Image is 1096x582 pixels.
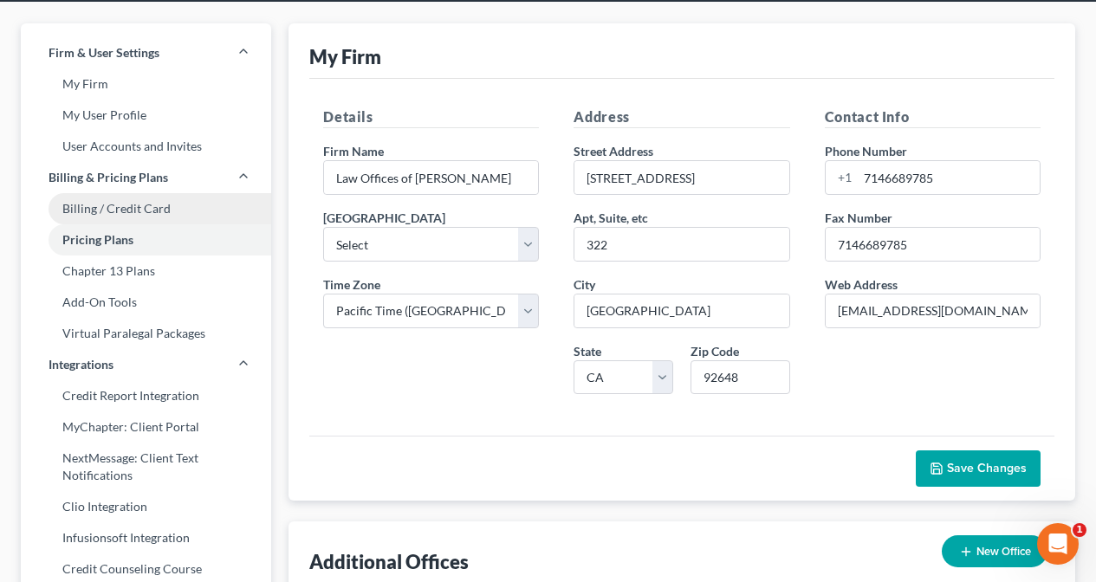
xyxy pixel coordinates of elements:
[574,294,788,327] input: Enter city...
[21,224,271,255] a: Pricing Plans
[825,209,892,227] label: Fax Number
[309,44,381,69] div: My Firm
[574,209,648,227] label: Apt, Suite, etc
[574,228,788,261] input: (optional)
[574,275,595,294] label: City
[947,461,1027,475] span: Save Changes
[21,522,271,553] a: Infusionsoft Integration
[323,275,380,294] label: Time Zone
[21,318,271,349] a: Virtual Paralegal Packages
[21,68,271,100] a: My Firm
[574,107,789,128] h5: Address
[574,342,601,360] label: State
[826,294,1040,327] input: Enter web address....
[574,142,653,160] label: Street Address
[21,255,271,287] a: Chapter 13 Plans
[1073,523,1086,537] span: 1
[21,287,271,318] a: Add-On Tools
[21,131,271,162] a: User Accounts and Invites
[21,349,271,380] a: Integrations
[21,380,271,411] a: Credit Report Integration
[825,142,907,160] label: Phone Number
[323,144,384,158] span: Firm Name
[21,37,271,68] a: Firm & User Settings
[825,275,898,294] label: Web Address
[825,107,1041,128] h5: Contact Info
[858,161,1040,194] input: Enter phone...
[826,161,858,194] div: +1
[21,491,271,522] a: Clio Integration
[826,228,1040,261] input: Enter fax...
[21,443,271,491] a: NextMessage: Client Text Notifications
[323,107,539,128] h5: Details
[916,450,1041,487] button: Save Changes
[49,356,113,373] span: Integrations
[21,100,271,131] a: My User Profile
[691,342,739,360] label: Zip Code
[574,161,788,194] input: Enter address...
[21,411,271,443] a: MyChapter: Client Portal
[21,162,271,193] a: Billing & Pricing Plans
[49,44,159,61] span: Firm & User Settings
[49,169,168,186] span: Billing & Pricing Plans
[324,161,538,194] input: Enter name...
[21,193,271,224] a: Billing / Credit Card
[942,535,1047,567] button: New Office
[691,360,790,395] input: XXXXX
[309,549,469,574] div: Additional Offices
[1037,523,1079,565] iframe: Intercom live chat
[323,209,445,227] label: [GEOGRAPHIC_DATA]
